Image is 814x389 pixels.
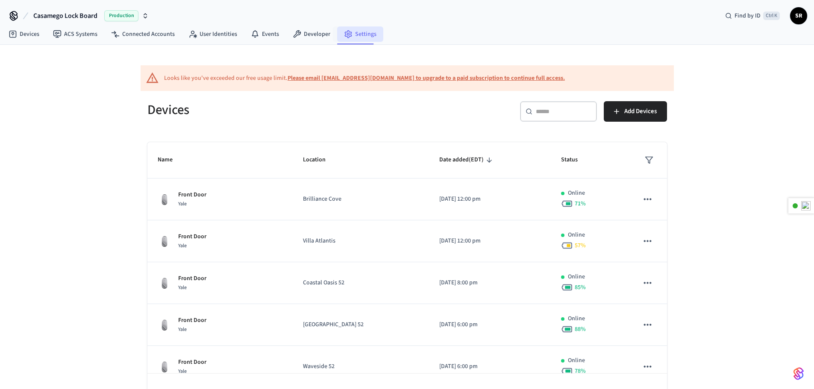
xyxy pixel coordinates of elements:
span: Add Devices [624,106,657,117]
p: [DATE] 8:00 pm [439,278,541,287]
span: Casamego Lock Board [33,11,97,21]
button: SR [790,7,807,24]
p: [DATE] 12:00 pm [439,237,541,246]
p: Online [568,314,585,323]
div: Looks like you've exceeded our free usage limit. [164,74,565,83]
span: Date added(EDT) [439,153,495,167]
span: Yale [178,242,187,249]
p: Villa Atlantis [303,237,419,246]
span: 88 % [575,325,586,333]
span: SR [791,8,806,23]
img: August Wifi Smart Lock 3rd Gen, Silver, Front [158,234,171,248]
p: Front Door [178,358,206,367]
span: Yale [178,326,187,333]
h5: Devices [147,101,402,119]
img: August Wifi Smart Lock 3rd Gen, Silver, Front [158,193,171,206]
span: Yale [178,368,187,375]
p: Front Door [178,232,206,241]
p: Online [568,189,585,198]
p: Front Door [178,274,206,283]
img: SeamLogoGradient.69752ec5.svg [793,367,804,380]
a: Events [244,26,286,42]
a: Developer [286,26,337,42]
div: Find by IDCtrl K [718,8,787,23]
p: [DATE] 6:00 pm [439,362,541,371]
span: 71 % [575,199,586,208]
p: [DATE] 12:00 pm [439,195,541,204]
span: Status [561,153,589,167]
span: 85 % [575,283,586,292]
a: User Identities [182,26,244,42]
span: 57 % [575,241,586,250]
p: Coastal Oasis 52 [303,278,419,287]
p: Front Door [178,316,206,325]
span: Yale [178,284,187,291]
span: Find by ID [735,12,761,20]
img: August Wifi Smart Lock 3rd Gen, Silver, Front [158,360,171,374]
a: Please email [EMAIL_ADDRESS][DOMAIN_NAME] to upgrade to a paid subscription to continue full access. [288,74,565,82]
span: Ctrl K [763,12,780,20]
p: [DATE] 6:00 pm [439,320,541,329]
span: Location [303,153,337,167]
img: August Wifi Smart Lock 3rd Gen, Silver, Front [158,276,171,290]
a: ACS Systems [46,26,104,42]
span: Name [158,153,184,167]
span: Production [104,10,138,21]
span: 78 % [575,367,586,375]
p: [GEOGRAPHIC_DATA] 52 [303,320,419,329]
p: Online [568,231,585,240]
a: Devices [2,26,46,42]
p: Online [568,356,585,365]
img: August Wifi Smart Lock 3rd Gen, Silver, Front [158,318,171,332]
p: Brilliance Cove [303,195,419,204]
p: Front Door [178,190,206,199]
span: Yale [178,200,187,208]
a: Connected Accounts [104,26,182,42]
button: Add Devices [604,101,667,122]
p: Online [568,272,585,281]
a: Settings [337,26,383,42]
p: Waveside 52 [303,362,419,371]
